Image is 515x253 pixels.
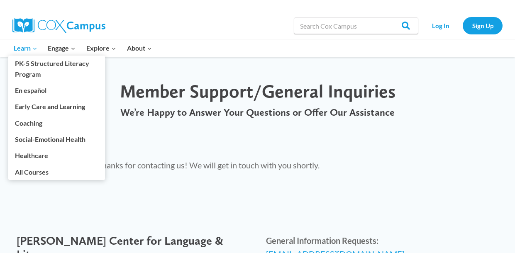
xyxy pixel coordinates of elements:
button: Child menu of About [122,39,157,57]
a: PK-5 Structured Literacy Program [8,56,105,82]
a: Log In [422,17,459,34]
nav: Primary Navigation [8,39,157,57]
b: General Information Requests: [266,236,378,246]
input: Search Cox Campus [294,17,418,34]
button: Child menu of Explore [81,39,122,57]
a: All Courses [8,164,105,180]
button: Child menu of Engage [43,39,81,57]
a: Coaching [8,115,105,131]
a: Early Care and Learning [8,99,105,114]
img: Cox Campus [12,18,105,33]
a: Healthcare [8,148,105,163]
a: Sign Up [463,17,503,34]
a: En español [8,83,105,98]
a: Social-Emotional Health [8,131,105,147]
button: Child menu of Learn [8,39,43,57]
p: We’re Happy to Answer Your Questions or Offer Our Assistance [97,107,418,119]
span: Member Support/General Inquiries [120,80,395,102]
div: Thanks for contacting us! We will get in touch with you shortly. [97,158,418,172]
nav: Secondary Navigation [422,17,503,34]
